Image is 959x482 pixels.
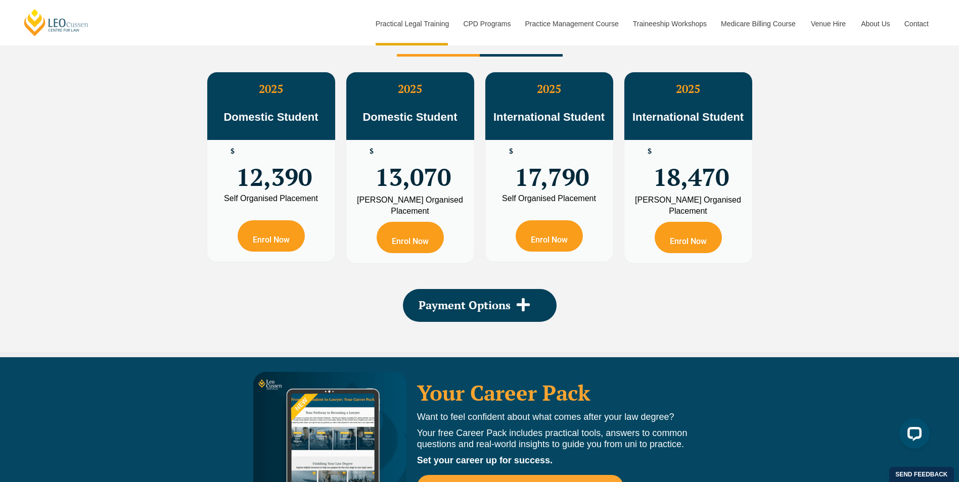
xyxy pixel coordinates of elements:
div: [PERSON_NAME] Organised Placement [354,195,467,217]
a: Medicare Billing Course [713,2,803,45]
a: Enrol Now [377,222,444,253]
span: $ [231,148,235,155]
span: Domestic Student [223,111,318,123]
span: International Student [493,111,605,123]
span: 12,390 [236,148,312,187]
span: 18,470 [653,148,729,187]
div: [PERSON_NAME] Organised Placement [632,195,745,217]
div: Self Organised Placement [215,195,328,203]
p: Want to feel confident about what comes after your law degree? [417,411,712,422]
h3: 2025 [346,82,474,95]
a: About Us [853,2,897,45]
span: $ [370,148,374,155]
span: Domestic Student [362,111,457,123]
a: Practice Management Course [518,2,625,45]
span: $ [509,148,513,155]
span: International Student [632,111,744,123]
a: Enrol Now [516,220,583,252]
a: Enrol Now [238,220,305,252]
span: 13,070 [375,148,451,187]
a: Your Career Pack [417,378,590,407]
a: Traineeship Workshops [625,2,713,45]
iframe: LiveChat chat widget [891,414,934,457]
a: Practical Legal Training [368,2,456,45]
a: Enrol Now [655,222,722,253]
h3: 2025 [207,82,335,95]
strong: Set your career up for success. [417,455,553,465]
span: $ [648,148,652,155]
a: CPD Programs [455,2,517,45]
span: Payment Options [419,300,511,311]
a: [PERSON_NAME] Centre for Law [23,8,90,37]
a: Contact [897,2,936,45]
a: Venue Hire [803,2,853,45]
p: Your free Career Pack includes practical tools, answers to common questions and real-world insigh... [417,427,712,450]
h3: 2025 [485,82,613,95]
span: 17,790 [515,148,589,187]
h3: 2025 [624,82,752,95]
div: Self Organised Placement [493,195,606,203]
